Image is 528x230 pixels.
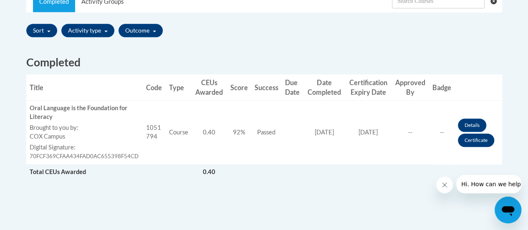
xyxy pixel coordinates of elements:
th: Type [166,74,192,101]
button: Activity type [61,24,114,37]
label: Digital Signature: [30,143,139,152]
th: Actions [455,74,502,101]
td: Actions [455,101,502,164]
td: Actions [392,164,429,180]
td: -- [392,101,429,164]
span: COX Campus [30,133,65,140]
a: Certificate [458,134,494,147]
h2: Completed [26,55,502,70]
button: Outcome [119,24,163,37]
th: CEUs Awarded [192,74,227,101]
iframe: Close message [436,177,453,193]
th: Due Date [282,74,304,101]
iframe: Message from company [456,175,521,193]
td: Passed [251,101,282,164]
button: Sort [26,24,57,37]
td: 0.40 [192,164,227,180]
span: [DATE] [359,129,378,136]
label: Brought to you by: [30,124,139,132]
div: Oral Language is the Foundation for Literacy [30,104,139,121]
th: Certification Expiry Date [345,74,392,101]
td: -- [429,101,455,164]
th: Title [26,74,143,101]
div: 0.40 [195,128,224,137]
th: Badge [429,74,455,101]
a: Details button [458,119,486,132]
td: Course [166,101,192,164]
td: 1051794 [142,101,166,164]
span: 92% [233,129,245,136]
iframe: Button to launch messaging window [495,197,521,223]
span: [DATE] [315,129,334,136]
span: 70FCF369CFAA434FAD0AC655398F54CD [30,153,139,159]
th: Date Completed [304,74,345,101]
span: Total CEUs Awarded [30,168,86,175]
span: Hi. How can we help? [5,6,68,13]
th: Success [251,74,282,101]
th: Code [142,74,166,101]
th: Score [227,74,251,101]
th: Approved By [392,74,429,101]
